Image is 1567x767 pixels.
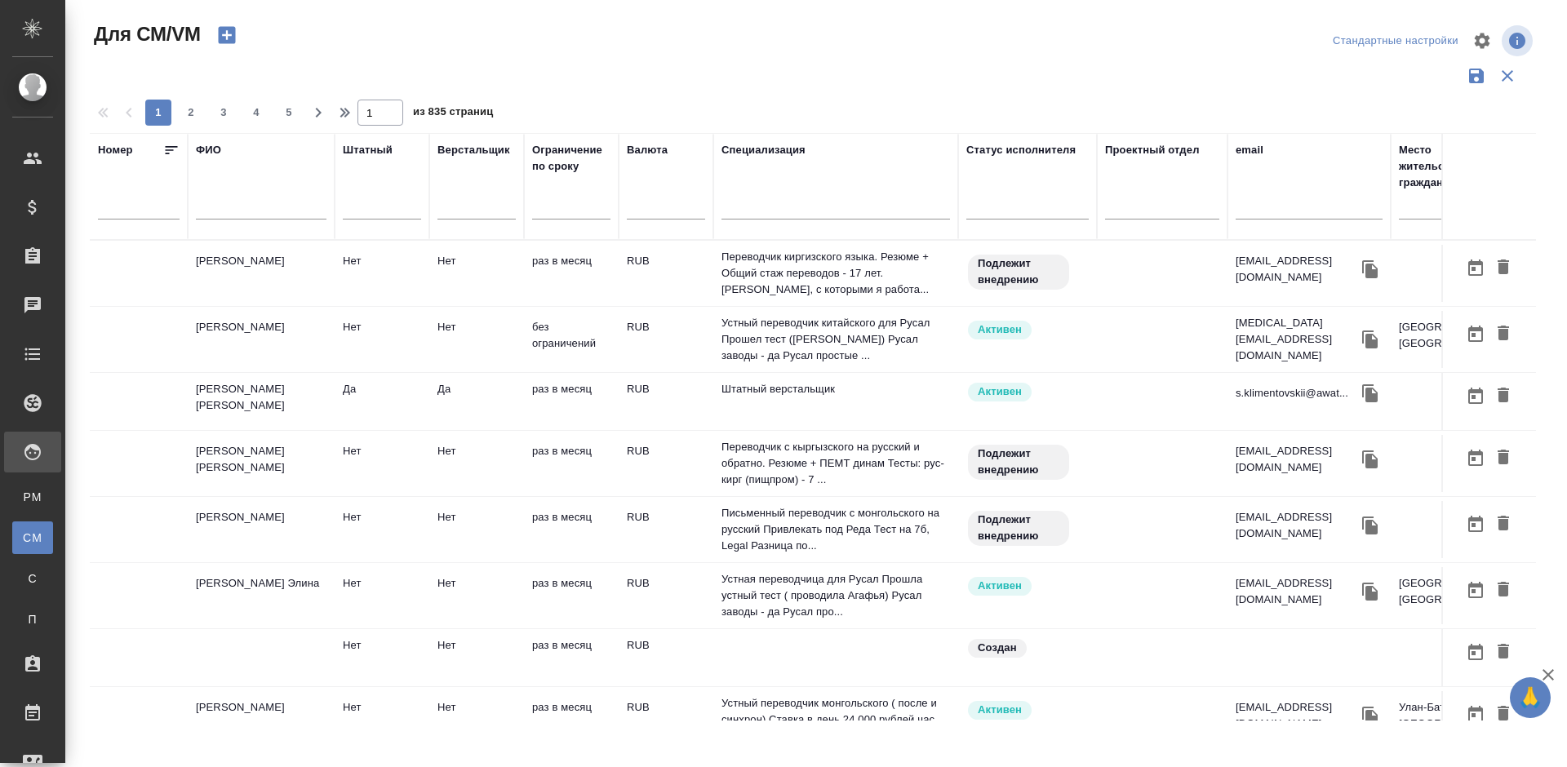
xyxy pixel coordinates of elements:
[524,567,619,624] td: раз в месяц
[532,142,610,175] div: Ограничение по сроку
[335,373,429,430] td: Да
[1236,142,1263,158] div: email
[429,629,524,686] td: Нет
[335,691,429,748] td: Нет
[178,100,204,126] button: 2
[207,21,246,49] button: Создать
[1358,381,1383,406] button: Скопировать
[429,501,524,558] td: Нет
[1489,699,1517,729] button: Удалить
[1502,25,1536,56] span: Посмотреть информацию
[211,100,237,126] button: 3
[1399,142,1529,191] div: Место жительства(Город), гражданство
[1358,327,1383,352] button: Скопировать
[721,249,950,298] p: Переводчик киргизского языка. Резюме + Общий стаж переводов - 17 лет. [PERSON_NAME], с которыми я...
[1462,319,1489,349] button: Открыть календарь загрузки
[1236,509,1358,542] p: [EMAIL_ADDRESS][DOMAIN_NAME]
[1489,253,1517,283] button: Удалить
[1105,142,1200,158] div: Проектный отдел
[20,530,45,546] span: CM
[188,245,335,302] td: [PERSON_NAME]
[524,373,619,430] td: раз в месяц
[1462,637,1489,667] button: Открыть календарь загрузки
[619,629,713,686] td: RUB
[978,255,1059,288] p: Подлежит внедрению
[1462,443,1489,473] button: Открыть календарь загрузки
[721,695,950,744] p: Устный переводчик монгольского ( после и синхрон) Ставка в день 24 000 рублей час 3000-3500 р. Я...
[429,373,524,430] td: Да
[966,381,1089,403] div: Рядовой исполнитель: назначай с учетом рейтинга
[978,446,1059,478] p: Подлежит внедрению
[178,104,204,121] span: 2
[1489,381,1517,411] button: Удалить
[276,104,302,121] span: 5
[335,629,429,686] td: Нет
[188,435,335,492] td: [PERSON_NAME] [PERSON_NAME]
[978,640,1017,656] p: Создан
[12,603,53,636] a: П
[1489,509,1517,539] button: Удалить
[243,104,269,121] span: 4
[429,435,524,492] td: Нет
[1391,567,1538,624] td: [GEOGRAPHIC_DATA], [GEOGRAPHIC_DATA]
[1391,311,1538,368] td: [GEOGRAPHIC_DATA], [GEOGRAPHIC_DATA]
[978,512,1059,544] p: Подлежит внедрению
[20,611,45,627] span: П
[1461,60,1492,91] button: Сохранить фильтры
[619,567,713,624] td: RUB
[721,505,950,554] p: Письменный переводчик с монгольского на русский Привлекать под Реда Тест на 7б, Legal Разница по...
[524,311,619,368] td: без ограничений
[335,501,429,558] td: Нет
[1358,703,1383,728] button: Скопировать
[619,435,713,492] td: RUB
[335,567,429,624] td: Нет
[721,315,950,364] p: Устный переводчик китайского для Русал Прошел тест ([PERSON_NAME]) Русал заводы - да Русал просты...
[1462,381,1489,411] button: Открыть календарь загрузки
[335,311,429,368] td: Нет
[1462,699,1489,729] button: Открыть календарь загрузки
[1463,21,1502,60] span: Настроить таблицу
[98,142,133,158] div: Номер
[188,691,335,748] td: [PERSON_NAME]
[188,311,335,368] td: [PERSON_NAME]
[619,245,713,302] td: RUB
[524,629,619,686] td: раз в месяц
[1236,253,1358,286] p: [EMAIL_ADDRESS][DOMAIN_NAME]
[721,142,806,158] div: Специализация
[978,383,1022,400] p: Активен
[196,142,221,158] div: ФИО
[1358,447,1383,472] button: Скопировать
[1516,681,1544,715] span: 🙏
[343,142,393,158] div: Штатный
[619,373,713,430] td: RUB
[1358,513,1383,538] button: Скопировать
[966,575,1089,597] div: Рядовой исполнитель: назначай с учетом рейтинга
[978,578,1022,594] p: Активен
[1236,443,1358,476] p: [EMAIL_ADDRESS][DOMAIN_NAME]
[1510,677,1551,718] button: 🙏
[721,381,950,397] p: Штатный верстальщик
[1391,691,1538,748] td: Улан-Батор, [GEOGRAPHIC_DATA]
[966,253,1089,291] div: Свежая кровь: на первые 3 заказа по тематике ставь редактора и фиксируй оценки
[429,691,524,748] td: Нет
[1462,509,1489,539] button: Открыть календарь загрузки
[966,509,1089,548] div: Свежая кровь: на первые 3 заказа по тематике ставь редактора и фиксируй оценки
[20,489,45,505] span: PM
[188,373,335,430] td: [PERSON_NAME] [PERSON_NAME]
[1358,257,1383,282] button: Скопировать
[335,435,429,492] td: Нет
[978,702,1022,718] p: Активен
[90,21,201,47] span: Для СМ/VM
[437,142,510,158] div: Верстальщик
[429,567,524,624] td: Нет
[335,245,429,302] td: Нет
[12,521,53,554] a: CM
[243,100,269,126] button: 4
[276,100,302,126] button: 5
[524,245,619,302] td: раз в месяц
[966,319,1089,341] div: Рядовой исполнитель: назначай с учетом рейтинга
[1462,253,1489,283] button: Открыть календарь загрузки
[524,501,619,558] td: раз в месяц
[188,567,335,624] td: [PERSON_NAME] Элина
[524,435,619,492] td: раз в месяц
